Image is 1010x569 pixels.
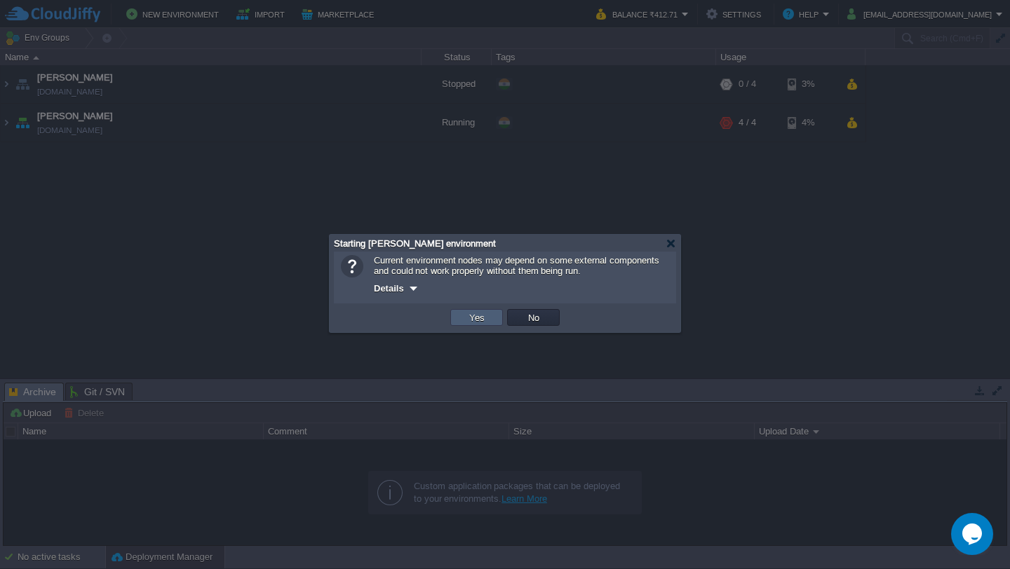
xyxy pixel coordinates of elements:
[465,311,489,324] button: Yes
[374,255,659,276] span: Current environment nodes may depend on some external components and could not work properly with...
[951,513,996,555] iframe: chat widget
[334,238,496,249] span: Starting [PERSON_NAME] environment
[374,283,404,294] span: Details
[524,311,544,324] button: No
